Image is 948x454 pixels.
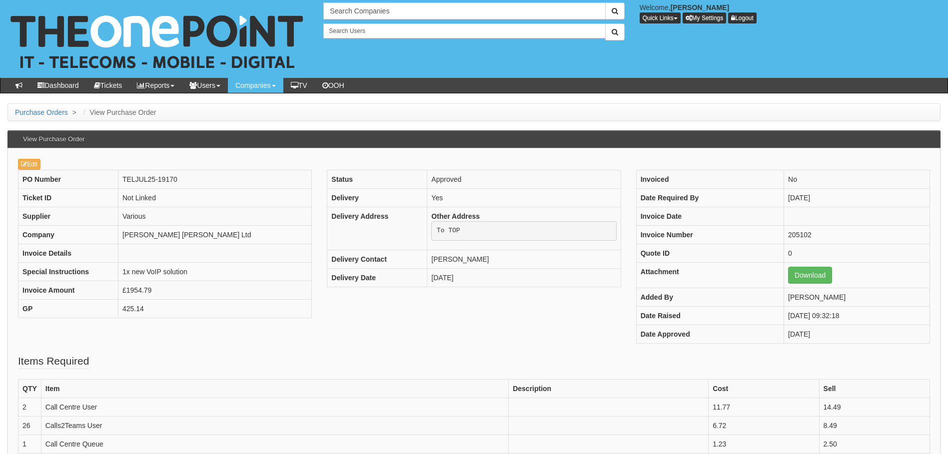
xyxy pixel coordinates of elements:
td: Various [118,207,312,225]
th: Invoice Amount [18,281,118,299]
button: Quick Links [640,12,681,23]
th: Description [509,379,709,398]
input: Search Companies [323,2,605,19]
td: 1 [18,435,41,453]
pre: To TOP [431,221,616,241]
th: Date Approved [636,325,784,343]
b: [PERSON_NAME] [671,3,729,11]
input: Search Users [323,23,605,38]
td: 425.14 [118,299,312,318]
th: Sell [819,379,930,398]
th: QTY [18,379,41,398]
a: My Settings [683,12,727,23]
th: Ticket ID [18,188,118,207]
td: 0 [784,244,930,262]
h3: View Purchase Order [18,131,89,148]
th: Invoiced [636,170,784,188]
td: [DATE] 09:32:18 [784,306,930,325]
td: 14.49 [819,398,930,416]
th: Special Instructions [18,262,118,281]
th: Delivery Date [327,269,427,287]
span: > [70,108,79,116]
th: Delivery [327,188,427,207]
th: Added By [636,288,784,306]
a: Dashboard [30,78,86,93]
th: GP [18,299,118,318]
th: PO Number [18,170,118,188]
td: [PERSON_NAME] [427,250,621,269]
td: Not Linked [118,188,312,207]
th: Company [18,225,118,244]
td: Call Centre User [41,398,508,416]
a: OOH [315,78,352,93]
th: Date Required By [636,188,784,207]
td: 1.23 [709,435,819,453]
a: Download [788,267,832,284]
td: [DATE] [784,325,930,343]
a: Edit [18,159,40,170]
th: Quote ID [636,244,784,262]
a: Purchase Orders [15,108,68,116]
td: Yes [427,188,621,207]
th: Cost [709,379,819,398]
td: 2.50 [819,435,930,453]
a: Reports [129,78,182,93]
td: 205102 [784,225,930,244]
a: Companies [228,78,283,93]
td: TELJUL25-19170 [118,170,312,188]
a: Users [182,78,228,93]
th: Invoice Number [636,225,784,244]
th: Invoice Date [636,207,784,225]
td: No [784,170,930,188]
th: Date Raised [636,306,784,325]
th: Status [327,170,427,188]
td: 11.77 [709,398,819,416]
a: Tickets [86,78,130,93]
th: Invoice Details [18,244,118,262]
td: £1954.79 [118,281,312,299]
td: 6.72 [709,416,819,435]
th: Item [41,379,508,398]
td: [DATE] [784,188,930,207]
li: View Purchase Order [81,107,156,117]
th: Supplier [18,207,118,225]
div: Welcome, [632,2,948,23]
td: Calls2Teams User [41,416,508,435]
a: Logout [728,12,757,23]
td: [DATE] [427,269,621,287]
td: 1x new VoIP solution [118,262,312,281]
a: TV [283,78,315,93]
th: Attachment [636,262,784,288]
th: Delivery Contact [327,250,427,269]
td: Call Centre Queue [41,435,508,453]
td: 8.49 [819,416,930,435]
td: [PERSON_NAME] [PERSON_NAME] Ltd [118,225,312,244]
td: Approved [427,170,621,188]
th: Delivery Address [327,207,427,250]
legend: Items Required [18,354,89,369]
b: Other Address [431,212,480,220]
td: [PERSON_NAME] [784,288,930,306]
td: 26 [18,416,41,435]
td: 2 [18,398,41,416]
